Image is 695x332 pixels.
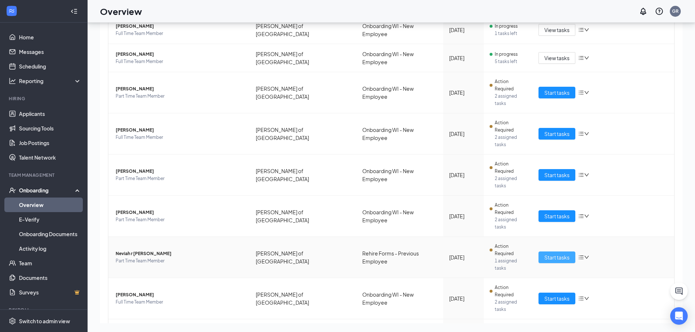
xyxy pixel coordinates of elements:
button: Start tasks [538,293,575,304]
span: View tasks [544,54,569,62]
a: Applicants [19,106,81,121]
span: Action Required [495,78,527,93]
td: Onboarding WI - New Employee [356,16,443,44]
td: [PERSON_NAME] of [GEOGRAPHIC_DATA] [250,72,357,113]
span: bars [578,27,584,33]
span: Full Time Team Member [116,58,244,65]
span: down [584,296,589,301]
div: GR [672,8,679,14]
span: [PERSON_NAME] [116,168,244,175]
span: down [584,55,589,60]
td: Onboarding WI - New Employee [356,44,443,72]
div: Payroll [9,307,80,313]
span: 2 assigned tasks [495,175,527,190]
div: [DATE] [449,54,478,62]
a: SurveysCrown [19,285,81,300]
span: Action Required [495,284,527,298]
a: Documents [19,270,81,285]
button: Start tasks [538,87,575,98]
svg: QuestionInfo [655,7,664,16]
span: 2 assigned tasks [495,216,527,231]
div: [DATE] [449,171,478,179]
span: bars [578,213,584,219]
span: bars [578,131,584,137]
button: Start tasks [538,128,575,140]
span: 2 assigned tasks [495,93,527,107]
span: Action Required [495,160,527,175]
td: Onboarding WI - New Employee [356,196,443,237]
td: [PERSON_NAME] of [GEOGRAPHIC_DATA] [250,155,357,196]
span: Start tasks [544,130,569,138]
div: [DATE] [449,89,478,97]
span: [PERSON_NAME] [116,291,244,298]
svg: Notifications [639,7,648,16]
td: [PERSON_NAME] of [GEOGRAPHIC_DATA] [250,278,357,319]
div: Switch to admin view [19,317,70,325]
a: Scheduling [19,59,81,74]
td: [PERSON_NAME] of [GEOGRAPHIC_DATA] [250,196,357,237]
span: Start tasks [544,89,569,97]
a: Team [19,256,81,270]
span: down [584,90,589,95]
div: Open Intercom Messenger [670,307,688,325]
span: 1 tasks left [495,30,527,37]
div: Hiring [9,95,80,102]
a: Job Postings [19,136,81,150]
span: [PERSON_NAME] [116,209,244,216]
span: Start tasks [544,171,569,179]
svg: WorkstreamLogo [8,7,15,15]
span: Part Time Team Member [116,216,244,223]
div: [DATE] [449,294,478,302]
button: Start tasks [538,210,575,222]
a: Sourcing Tools [19,121,81,136]
div: [DATE] [449,26,478,34]
a: E-Verify [19,212,81,227]
span: [PERSON_NAME] [116,51,244,58]
span: down [584,131,589,136]
div: Reporting [19,77,82,85]
span: In progress [495,51,518,58]
div: [DATE] [449,212,478,220]
a: Onboarding Documents [19,227,81,241]
span: Neviah r [PERSON_NAME] [116,250,244,257]
span: bars [578,172,584,178]
td: Rehire Forms - Previous Employee [356,237,443,278]
td: Onboarding WI - New Employee [356,155,443,196]
td: [PERSON_NAME] of [GEOGRAPHIC_DATA] [250,44,357,72]
div: Onboarding [19,187,75,194]
a: Home [19,30,81,44]
span: View tasks [544,26,569,34]
span: Action Required [495,119,527,134]
span: Action Required [495,202,527,216]
div: [DATE] [449,130,478,138]
td: [PERSON_NAME] of [GEOGRAPHIC_DATA] [250,16,357,44]
span: Start tasks [544,253,569,261]
div: [DATE] [449,253,478,261]
svg: Collapse [70,8,78,15]
span: Part Time Team Member [116,175,244,182]
span: 5 tasks left [495,58,527,65]
span: down [584,27,589,32]
button: Start tasks [538,251,575,263]
svg: UserCheck [9,187,16,194]
span: bars [578,296,584,301]
span: Part Time Team Member [116,93,244,100]
span: down [584,255,589,260]
div: Team Management [9,172,80,178]
svg: ChatActive [675,287,683,296]
button: Start tasks [538,169,575,181]
span: Full Time Team Member [116,134,244,141]
span: down [584,214,589,219]
a: Talent Network [19,150,81,165]
span: Start tasks [544,212,569,220]
span: Start tasks [544,294,569,302]
span: bars [578,90,584,95]
a: Overview [19,198,81,212]
svg: Settings [9,317,16,325]
span: 2 assigned tasks [495,298,527,313]
span: Full Time Team Member [116,30,244,37]
td: [PERSON_NAME] of [GEOGRAPHIC_DATA] [250,237,357,278]
span: 2 assigned tasks [495,134,527,148]
h1: Overview [100,5,142,17]
span: Full Time Team Member [116,298,244,306]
